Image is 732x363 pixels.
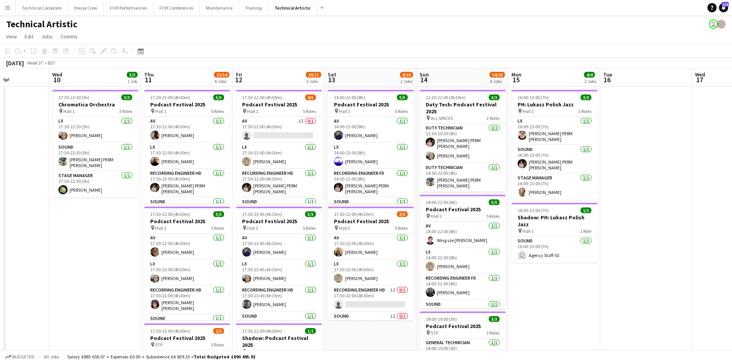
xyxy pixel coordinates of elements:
[57,31,81,41] a: Comms
[48,60,55,66] div: BST
[719,3,728,12] a: 114
[22,31,37,41] a: Edit
[38,31,56,41] a: Jobs
[41,33,53,40] span: Jobs
[268,0,317,15] button: Technical Artistic
[717,20,726,29] app-user-avatar: Gabrielle Barr
[6,33,17,40] span: View
[3,31,20,41] a: View
[6,18,77,30] h1: Technical Artistic
[194,354,255,360] span: Total Budgeted £890 495.92
[200,0,239,15] button: Maintenance
[6,59,24,67] div: [DATE]
[709,20,718,29] app-user-avatar: Abby Hubbard
[42,354,61,360] span: All jobs
[722,2,729,7] span: 114
[67,354,255,360] div: Salary £885 656.57 + Expenses £0.00 + Subsistence £4 839.35 =
[153,0,200,15] button: FOH Conferences
[68,0,104,15] button: House Crew
[25,33,33,40] span: Edit
[4,353,36,361] button: Budgeted
[60,33,78,40] span: Comms
[104,0,153,15] button: FOH Performances
[16,0,68,15] button: Technical Corporate
[239,0,268,15] button: Training
[12,354,35,360] span: Budgeted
